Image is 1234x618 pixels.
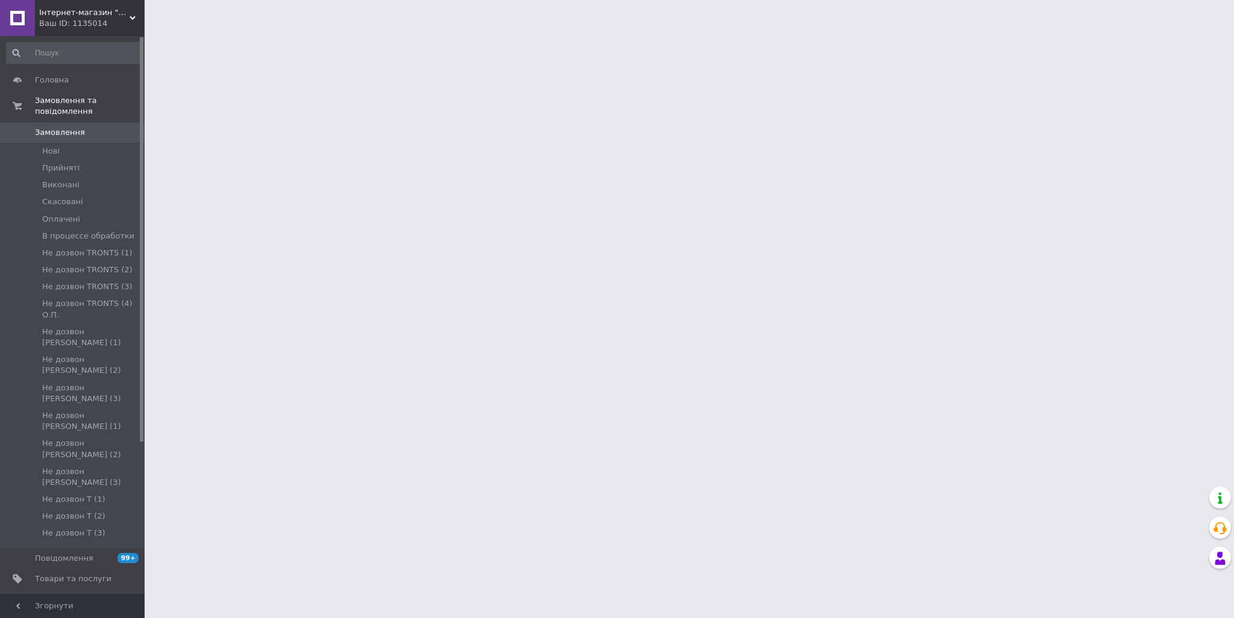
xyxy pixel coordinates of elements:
[42,298,141,320] span: Не дозвон TRONTS (4) О.П.
[42,163,80,173] span: Прийняті
[117,553,139,563] span: 99+
[42,354,141,376] span: Не дозвон [PERSON_NAME] (2)
[6,42,142,64] input: Пошук
[42,264,133,275] span: Не дозвон TRONTS (2)
[42,196,83,207] span: Скасовані
[42,382,141,404] span: Не дозвон [PERSON_NAME] (3)
[39,7,130,18] span: Інтернет-магазин "ПротеїнiнКиїв"
[42,494,105,505] span: Не дозвон Т (1)
[42,179,80,190] span: Виконані
[42,231,134,242] span: В процессе обработки
[42,410,141,432] span: Не дозвон [PERSON_NAME] (1)
[42,528,105,538] span: Не дозвон Т (3)
[39,18,145,29] div: Ваш ID: 1135014
[42,214,80,225] span: Оплачені
[42,326,141,348] span: Не дозвон [PERSON_NAME] (1)
[42,248,133,258] span: Не дозвон TRONTS (1)
[42,146,60,157] span: Нові
[35,127,85,138] span: Замовлення
[42,466,141,488] span: Не дозвон [PERSON_NAME] (3)
[42,511,105,522] span: Не дозвон Т (2)
[42,438,141,460] span: Не дозвон [PERSON_NAME] (2)
[35,553,93,564] span: Повідомлення
[35,573,111,584] span: Товари та послуги
[35,75,69,86] span: Головна
[42,281,133,292] span: Не дозвон TRONTS (3)
[35,95,145,117] span: Замовлення та повідомлення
